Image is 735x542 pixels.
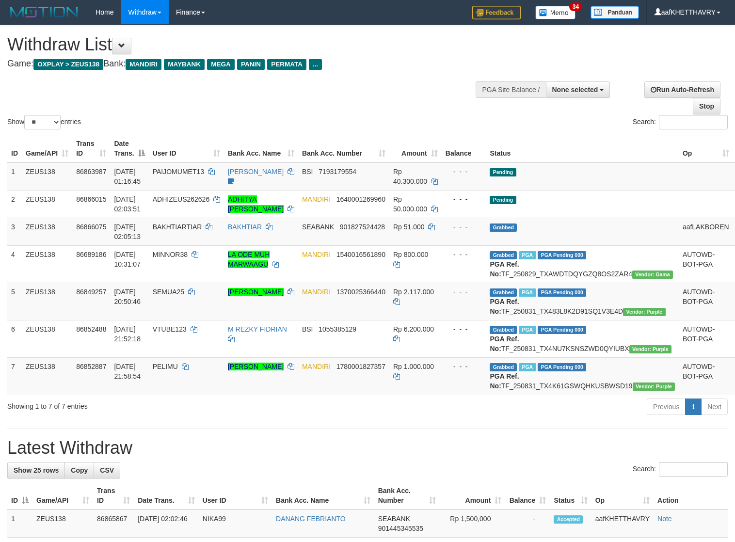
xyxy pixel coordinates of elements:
[486,357,678,395] td: TF_250831_TX4K61GSWQHKUSBWSD19
[535,6,576,19] img: Button%20Memo.svg
[490,260,519,278] b: PGA Ref. No:
[486,245,678,283] td: TF_250829_TXAWDTDQYGZQ8OS2ZAR4
[76,288,106,296] span: 86849257
[33,59,103,70] span: OXPLAY > ZEUS138
[378,525,423,532] span: Copy 901445345535 to clipboard
[93,482,134,510] th: Trans ID: activate to sort column ascending
[228,251,270,268] a: LA ODE MUH MARWAAGU
[76,325,106,333] span: 86852488
[591,510,654,538] td: aafKHETTHAVRY
[685,399,702,415] a: 1
[64,462,94,478] a: Copy
[490,251,517,259] span: Grabbed
[32,482,93,510] th: Game/API: activate to sort column ascending
[486,135,678,162] th: Status
[519,326,536,334] span: Marked by aafsolysreylen
[538,326,586,334] span: PGA Pending
[309,59,322,70] span: ...
[93,510,134,538] td: 86865867
[629,345,671,353] span: Vendor URL: https://trx4.1velocity.biz
[71,466,88,474] span: Copy
[490,326,517,334] span: Grabbed
[476,81,545,98] div: PGA Site Balance /
[14,466,59,474] span: Show 25 rows
[298,135,389,162] th: Bank Acc. Number: activate to sort column ascending
[94,462,120,478] a: CSV
[319,325,356,333] span: Copy 1055385129 to clipboard
[440,482,505,510] th: Amount: activate to sort column ascending
[199,510,272,538] td: NIKA99
[633,383,675,391] span: Vendor URL: https://trx4.1velocity.biz
[7,320,22,357] td: 6
[22,357,72,395] td: ZEUS138
[519,363,536,371] span: Marked by aafsolysreylen
[519,288,536,297] span: Marked by aafsreyleap
[22,283,72,320] td: ZEUS138
[7,162,22,191] td: 1
[336,288,385,296] span: Copy 1370025366440 to clipboard
[393,223,425,231] span: Rp 51.000
[659,462,728,477] input: Search:
[442,135,486,162] th: Balance
[76,195,106,203] span: 86866015
[7,398,299,411] div: Showing 1 to 7 of 7 entries
[374,482,440,510] th: Bank Acc. Number: activate to sort column ascending
[228,195,284,213] a: ADHITYA [PERSON_NAME]
[134,482,198,510] th: Date Trans.: activate to sort column ascending
[76,363,106,370] span: 86852887
[22,245,72,283] td: ZEUS138
[446,287,482,297] div: - - -
[302,195,331,203] span: MANDIRI
[114,195,141,213] span: [DATE] 02:03:51
[7,115,81,129] label: Show entries
[633,115,728,129] label: Search:
[633,462,728,477] label: Search:
[679,218,733,245] td: aafLAKBOREN
[393,168,427,185] span: Rp 40.300.000
[7,35,480,54] h1: Withdraw List
[657,515,672,523] a: Note
[546,81,610,98] button: None selected
[679,283,733,320] td: AUTOWD-BOT-PGA
[446,324,482,334] div: - - -
[519,251,536,259] span: Marked by aafkaynarin
[486,283,678,320] td: TF_250831_TX483L8K2D91SQ1V3E4D
[126,59,161,70] span: MANDIRI
[591,482,654,510] th: Op: activate to sort column ascending
[538,288,586,297] span: PGA Pending
[490,335,519,352] b: PGA Ref. No:
[153,251,188,258] span: MINNOR38
[440,510,505,538] td: Rp 1,500,000
[490,372,519,390] b: PGA Ref. No:
[7,283,22,320] td: 5
[76,168,106,175] span: 86863987
[272,482,374,510] th: Bank Acc. Name: activate to sort column ascending
[679,245,733,283] td: AUTOWD-BOT-PGA
[100,466,114,474] span: CSV
[647,399,686,415] a: Previous
[32,510,93,538] td: ZEUS138
[378,515,410,523] span: SEABANK
[7,357,22,395] td: 7
[490,288,517,297] span: Grabbed
[110,135,148,162] th: Date Trans.: activate to sort column descending
[472,6,521,19] img: Feedback.jpg
[24,115,61,129] select: Showentries
[490,298,519,315] b: PGA Ref. No:
[632,271,673,279] span: Vendor URL: https://trx31.1velocity.biz
[659,115,728,129] input: Search:
[228,363,284,370] a: [PERSON_NAME]
[7,135,22,162] th: ID
[679,135,733,162] th: Op: activate to sort column ascending
[591,6,639,19] img: panduan.png
[490,168,516,176] span: Pending
[72,135,110,162] th: Trans ID: activate to sort column ascending
[153,195,210,203] span: ADHIZEUS262626
[505,482,550,510] th: Balance: activate to sort column ascending
[302,223,334,231] span: SEABANK
[490,223,517,232] span: Grabbed
[538,251,586,259] span: PGA Pending
[644,81,720,98] a: Run Auto-Refresh
[505,510,550,538] td: -
[446,250,482,259] div: - - -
